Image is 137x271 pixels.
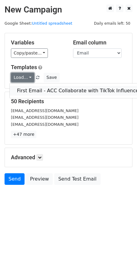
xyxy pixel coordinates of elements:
a: Send Test Email [54,173,100,185]
div: 聊天小组件 [107,242,137,271]
h2: New Campaign [5,5,132,15]
a: Templates [11,64,37,70]
h5: Variables [11,39,64,46]
a: Daily emails left: 50 [92,21,132,26]
iframe: Chat Widget [107,242,137,271]
button: Save [44,73,59,82]
a: +47 more [11,131,36,138]
h5: 50 Recipients [11,98,126,105]
a: Untitled spreadsheet [32,21,72,26]
a: Preview [26,173,53,185]
small: [EMAIL_ADDRESS][DOMAIN_NAME] [11,115,79,120]
a: Load... [11,73,34,82]
h5: Advanced [11,154,126,161]
small: [EMAIL_ADDRESS][DOMAIN_NAME] [11,122,79,127]
small: Google Sheet: [5,21,72,26]
a: Copy/paste... [11,48,48,58]
span: Daily emails left: 50 [92,20,132,27]
a: Send [5,173,25,185]
h5: Email column [73,39,126,46]
small: [EMAIL_ADDRESS][DOMAIN_NAME] [11,108,79,113]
